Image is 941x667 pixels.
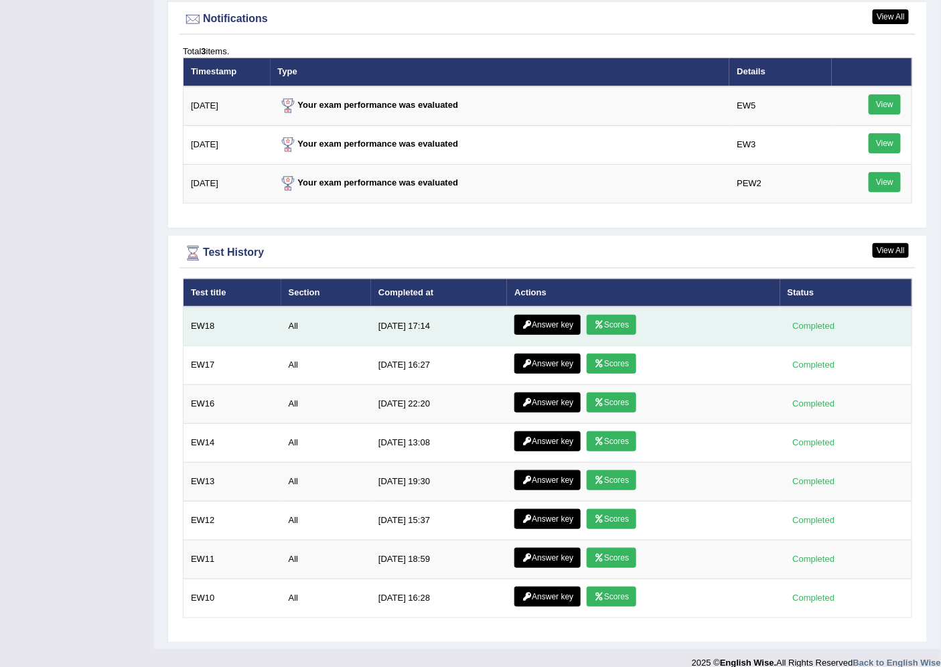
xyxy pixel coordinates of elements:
[371,279,507,307] th: Completed at
[183,243,912,263] div: Test History
[371,463,507,502] td: [DATE] 19:30
[184,86,271,126] td: [DATE]
[281,424,371,463] td: All
[514,392,581,413] a: Answer key
[788,436,840,450] div: Completed
[371,424,507,463] td: [DATE] 13:08
[371,346,507,385] td: [DATE] 16:27
[184,307,281,346] td: EW18
[729,164,831,203] td: PEW2
[514,509,581,529] a: Answer key
[281,385,371,424] td: All
[184,385,281,424] td: EW16
[507,279,780,307] th: Actions
[281,307,371,346] td: All
[514,354,581,374] a: Answer key
[184,125,271,164] td: [DATE]
[869,172,901,192] a: View
[371,307,507,346] td: [DATE] 17:14
[587,548,636,568] a: Scores
[587,354,636,374] a: Scores
[788,475,840,489] div: Completed
[729,125,831,164] td: EW3
[184,540,281,579] td: EW11
[184,164,271,203] td: [DATE]
[788,319,840,333] div: Completed
[873,9,909,24] a: View All
[587,509,636,529] a: Scores
[281,540,371,579] td: All
[780,279,912,307] th: Status
[278,100,459,110] strong: Your exam performance was evaluated
[788,591,840,605] div: Completed
[587,392,636,413] a: Scores
[281,463,371,502] td: All
[278,177,459,188] strong: Your exam performance was evaluated
[514,431,581,451] a: Answer key
[184,502,281,540] td: EW12
[281,502,371,540] td: All
[587,587,636,607] a: Scores
[587,315,636,335] a: Scores
[184,463,281,502] td: EW13
[514,470,581,490] a: Answer key
[184,346,281,385] td: EW17
[729,86,831,126] td: EW5
[729,58,831,86] th: Details
[514,548,581,568] a: Answer key
[371,502,507,540] td: [DATE] 15:37
[788,514,840,528] div: Completed
[184,424,281,463] td: EW14
[201,46,206,56] b: 3
[371,540,507,579] td: [DATE] 18:59
[281,579,371,618] td: All
[587,431,636,451] a: Scores
[788,358,840,372] div: Completed
[184,279,281,307] th: Test title
[788,397,840,411] div: Completed
[184,58,271,86] th: Timestamp
[184,579,281,618] td: EW10
[371,385,507,424] td: [DATE] 22:20
[183,9,912,29] div: Notifications
[271,58,730,86] th: Type
[788,552,840,567] div: Completed
[183,45,912,58] div: Total items.
[514,587,581,607] a: Answer key
[869,94,901,115] a: View
[873,243,909,258] a: View All
[869,133,901,153] a: View
[281,279,371,307] th: Section
[371,579,507,618] td: [DATE] 16:28
[587,470,636,490] a: Scores
[278,139,459,149] strong: Your exam performance was evaluated
[281,346,371,385] td: All
[514,315,581,335] a: Answer key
